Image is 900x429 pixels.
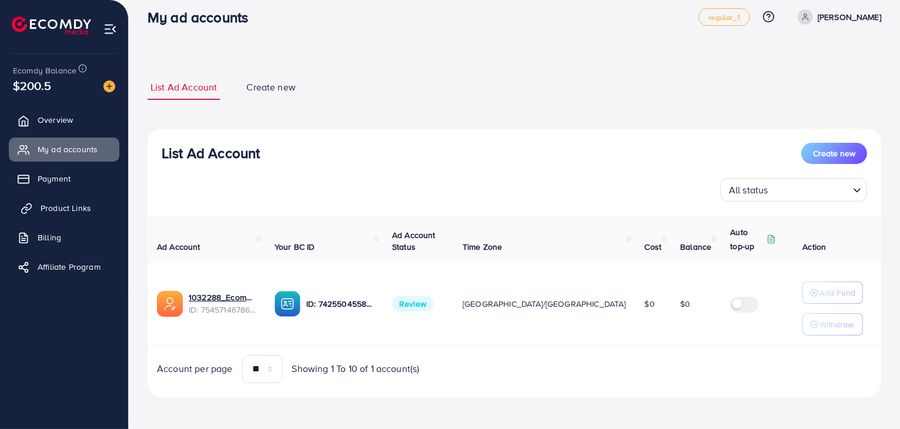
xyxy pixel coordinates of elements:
span: Create new [813,148,855,159]
span: Review [392,296,433,311]
a: Billing [9,226,119,249]
span: Ecomdy Balance [13,65,76,76]
span: Showing 1 To 10 of 1 account(s) [292,362,420,376]
img: ic-ads-acc.e4c84228.svg [157,291,183,317]
div: <span class='underline'>1032288_Ecomdy Ad Account 1_1756873811237</span></br>7545714678677307399 [189,291,256,316]
span: My ad accounts [38,143,98,155]
span: Your BC ID [275,241,315,253]
span: List Ad Account [150,81,217,94]
button: Add Fund [802,281,863,304]
span: Product Links [41,202,91,214]
span: Cost [645,241,662,253]
a: Affiliate Program [9,255,119,279]
img: ic-ba-acc.ded83a64.svg [275,291,300,317]
p: Add Fund [819,286,855,300]
a: regular_1 [698,8,750,26]
a: 1032288_Ecomdy Ad Account 1_1756873811237 [189,291,256,303]
span: Balance [680,241,711,253]
p: Withdraw [819,317,854,331]
p: [PERSON_NAME] [818,10,881,24]
p: Auto top-up [730,225,764,253]
span: $0 [680,298,690,310]
h3: List Ad Account [162,145,260,162]
span: Ad Account [157,241,200,253]
span: Affiliate Program [38,261,101,273]
a: Product Links [9,196,119,220]
p: ID: 7425504558920892417 [306,297,373,311]
span: Overview [38,114,73,126]
iframe: Chat [850,376,891,420]
span: regular_1 [708,14,740,21]
a: Overview [9,108,119,132]
button: Create new [801,143,867,164]
button: Withdraw [802,313,863,336]
span: [GEOGRAPHIC_DATA]/[GEOGRAPHIC_DATA] [463,298,626,310]
img: logo [12,16,91,35]
span: Account per page [157,362,233,376]
span: $200.5 [13,77,51,94]
span: Create new [246,81,296,94]
a: [PERSON_NAME] [793,9,881,25]
span: ID: 7545714678677307399 [189,304,256,316]
span: All status [727,182,771,199]
span: Payment [38,173,71,185]
a: My ad accounts [9,138,119,161]
span: Action [802,241,826,253]
h3: My ad accounts [148,9,257,26]
div: Search for option [720,178,867,202]
span: Ad Account Status [392,229,436,253]
a: Payment [9,167,119,190]
img: menu [103,22,117,36]
span: Billing [38,232,61,243]
span: Time Zone [463,241,502,253]
span: $0 [645,298,655,310]
input: Search for option [772,179,848,199]
img: image [103,81,115,92]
